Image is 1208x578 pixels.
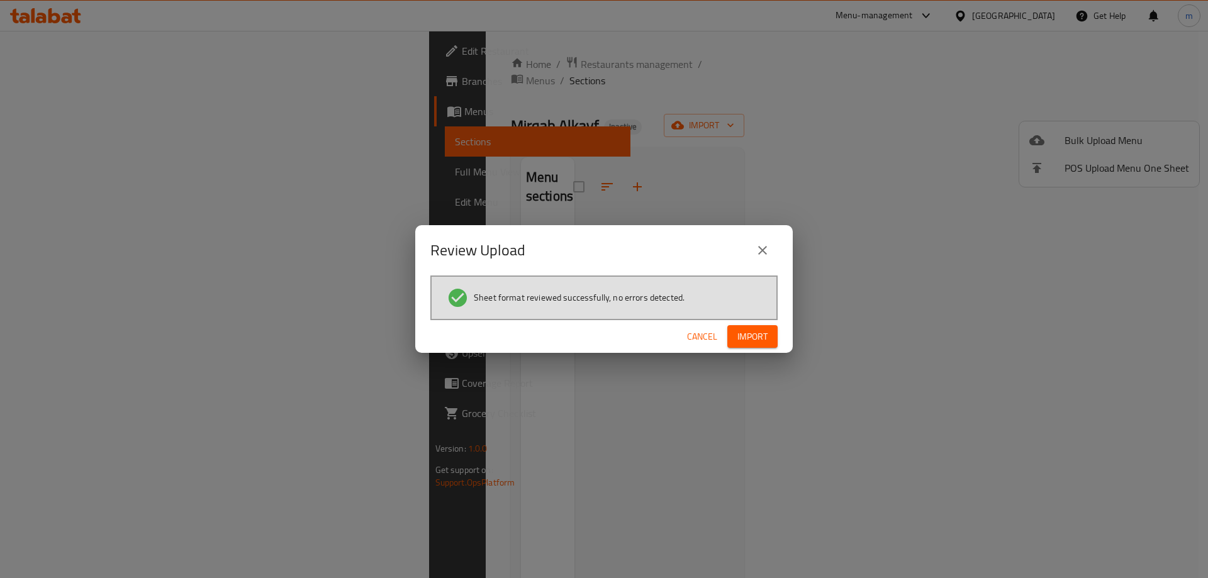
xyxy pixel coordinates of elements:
[747,235,778,265] button: close
[727,325,778,348] button: Import
[737,329,768,345] span: Import
[687,329,717,345] span: Cancel
[430,240,525,260] h2: Review Upload
[682,325,722,348] button: Cancel
[474,291,685,304] span: Sheet format reviewed successfully, no errors detected.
